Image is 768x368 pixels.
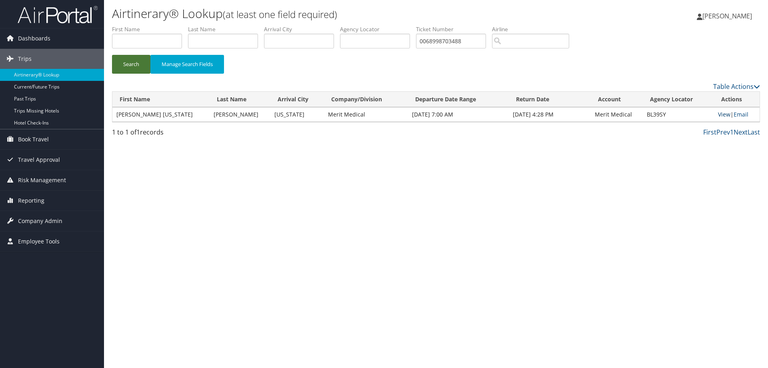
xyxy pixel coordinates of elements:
th: Actions [714,92,760,107]
td: | [714,107,760,122]
a: View [718,111,730,118]
span: Employee Tools [18,231,60,251]
span: Trips [18,49,32,69]
label: First Name [112,25,188,33]
th: Account: activate to sort column ascending [591,92,643,107]
th: Arrival City: activate to sort column ascending [270,92,324,107]
span: 1 [136,128,140,137]
a: Prev [716,128,730,137]
button: Manage Search Fields [150,55,224,74]
td: [DATE] 7:00 AM [408,107,509,122]
span: Risk Management [18,170,66,190]
a: Last [748,128,760,137]
label: Arrival City [264,25,340,33]
th: Return Date: activate to sort column ascending [509,92,591,107]
button: Search [112,55,150,74]
td: Merit Medical [591,107,643,122]
th: Departure Date Range: activate to sort column ascending [408,92,509,107]
span: Book Travel [18,129,49,149]
a: Table Actions [713,82,760,91]
th: Agency Locator: activate to sort column ascending [643,92,714,107]
a: 1 [730,128,734,137]
td: [PERSON_NAME] [210,107,270,122]
span: [PERSON_NAME] [702,12,752,20]
label: Airline [492,25,575,33]
th: Company/Division [324,92,408,107]
th: Last Name: activate to sort column ascending [210,92,270,107]
h1: Airtinerary® Lookup [112,5,544,22]
label: Last Name [188,25,264,33]
label: Ticket Number [416,25,492,33]
td: [PERSON_NAME] [US_STATE] [112,107,210,122]
td: Merit Medical [324,107,408,122]
a: First [703,128,716,137]
td: [US_STATE] [270,107,324,122]
span: Dashboards [18,28,50,48]
small: (at least one field required) [223,8,337,21]
div: 1 to 1 of records [112,127,265,141]
label: Agency Locator [340,25,416,33]
th: First Name: activate to sort column ascending [112,92,210,107]
td: [DATE] 4:28 PM [509,107,591,122]
td: BL39SY [643,107,714,122]
span: Company Admin [18,211,62,231]
a: Next [734,128,748,137]
span: Travel Approval [18,150,60,170]
a: [PERSON_NAME] [697,4,760,28]
a: Email [734,111,748,118]
span: Reporting [18,191,44,211]
img: airportal-logo.png [18,5,98,24]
